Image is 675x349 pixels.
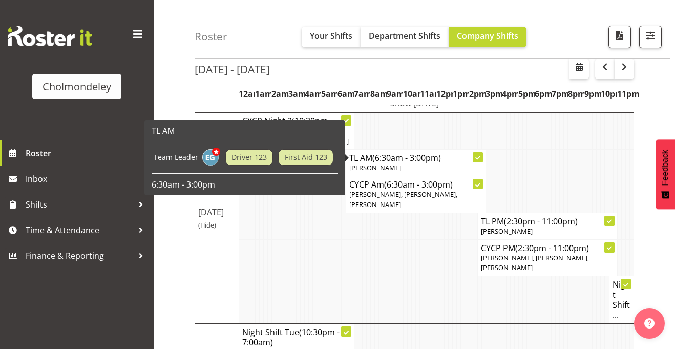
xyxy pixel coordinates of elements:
[43,79,111,94] div: Cholmondeley
[481,216,614,227] h4: TL PM
[349,163,401,172] span: [PERSON_NAME]
[486,82,502,106] th: 3pm
[255,82,271,106] th: 1am
[26,171,149,187] span: Inbox
[535,82,551,106] th: 6pm
[420,82,436,106] th: 11am
[285,152,327,163] span: First Aid 123
[152,179,338,190] p: 6:30am - 3:00pm
[305,82,321,106] th: 4am
[481,243,614,253] h4: CYCP PM
[337,82,354,106] th: 6am
[302,27,361,47] button: Your Shifts
[515,242,589,254] span: (2:30pm - 11:00pm)
[202,149,219,166] img: evie-guard1532.jpg
[639,26,662,48] button: Filter Shifts
[8,26,92,46] img: Rosterit website logo
[288,82,305,106] th: 3am
[436,82,453,106] th: 12pm
[481,253,589,272] span: [PERSON_NAME], [PERSON_NAME], [PERSON_NAME]
[349,153,482,163] h4: TL AM
[453,82,469,106] th: 1pm
[26,222,133,238] span: Time & Attendance
[361,27,449,47] button: Department Shifts
[195,63,270,76] h2: [DATE] - [DATE]
[152,147,200,168] td: Team Leader
[231,152,267,163] span: Driver 123
[617,82,634,106] th: 11pm
[239,82,255,106] th: 12am
[584,82,601,106] th: 9pm
[601,82,617,106] th: 10pm
[372,152,441,163] span: (6:30am - 3:00pm)
[349,190,457,209] span: [PERSON_NAME], [PERSON_NAME], [PERSON_NAME]
[354,82,370,106] th: 7am
[613,279,631,320] h4: Night Shift ...
[26,197,133,212] span: Shifts
[449,27,526,47] button: Company Shifts
[568,82,584,106] th: 8pm
[457,30,518,42] span: Company Shifts
[271,82,288,106] th: 2am
[644,318,655,329] img: help-xxl-2.png
[195,113,239,324] td: [DATE]
[552,82,568,106] th: 7pm
[198,220,216,230] span: (Hide)
[469,82,486,106] th: 2pm
[661,150,670,186] span: Feedback
[242,116,351,136] h4: CYCP Night 2
[369,30,440,42] span: Department Shifts
[518,82,535,106] th: 5pm
[26,248,133,263] span: Finance & Reporting
[321,82,337,106] th: 5am
[387,82,403,106] th: 9am
[26,146,149,161] span: Roster
[310,30,352,42] span: Your Shifts
[608,26,631,48] button: Download a PDF of the roster according to the set date range.
[152,126,338,136] h6: TL AM
[195,31,227,43] h4: Roster
[384,179,453,190] span: (6:30am - 3:00pm)
[504,216,578,227] span: (2:30pm - 11:00pm)
[242,326,340,348] span: (10:30pm - 7:00am)
[349,179,482,190] h4: CYCP Am
[242,327,351,347] h4: Night Shift Tue
[481,227,533,236] span: [PERSON_NAME]
[403,82,419,106] th: 10am
[370,82,387,106] th: 8am
[569,59,589,79] button: Select a specific date within the roster.
[656,139,675,209] button: Feedback - Show survey
[502,82,518,106] th: 4pm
